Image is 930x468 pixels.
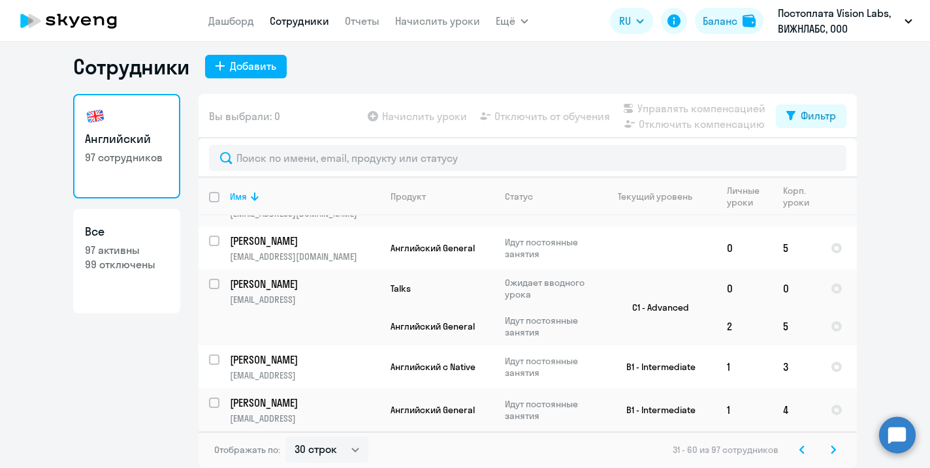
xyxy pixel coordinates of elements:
td: 3 [773,345,820,388]
a: [PERSON_NAME] [230,277,379,291]
span: Talks [391,283,411,294]
td: B1 - Intermediate [595,388,716,431]
p: 99 отключены [85,257,168,272]
div: Текущий уровень [618,191,692,202]
h3: Все [85,223,168,240]
button: Ещё [496,8,528,34]
span: 31 - 60 из 97 сотрудников [673,444,778,456]
td: C1 - Advanced [595,270,716,345]
button: Постоплата Vision Labs, ВИЖНЛАБС, ООО [771,5,919,37]
td: 5 [773,226,820,270]
h1: Сотрудники [73,54,189,80]
td: 1 [716,388,773,431]
button: RU [610,8,653,34]
p: Ожидает вводного урока [505,277,594,300]
span: Английский General [391,242,475,254]
p: [PERSON_NAME] [230,396,377,410]
p: [PERSON_NAME] [230,277,377,291]
input: Поиск по имени, email, продукту или статусу [209,145,846,171]
a: [PERSON_NAME] [230,396,379,410]
td: 4 [773,388,820,431]
span: Английский с Native [391,361,475,373]
a: Английский97 сотрудников [73,94,180,198]
p: Идут постоянные занятия [505,236,594,260]
button: Фильтр [776,104,846,128]
a: Отчеты [345,14,379,27]
p: 97 активны [85,243,168,257]
div: Имя [230,191,379,202]
div: Имя [230,191,247,202]
button: Балансbalance [695,8,763,34]
span: Отображать по: [214,444,280,456]
p: Идут постоянные занятия [505,398,594,422]
p: [EMAIL_ADDRESS][DOMAIN_NAME] [230,251,379,262]
span: Английский General [391,320,475,332]
td: 0 [716,270,773,307]
img: balance [743,14,756,27]
div: Баланс [703,13,737,29]
p: [EMAIL_ADDRESS] [230,413,379,424]
td: 0 [773,270,820,307]
a: Все97 активны99 отключены [73,209,180,313]
p: Идут постоянные занятия [505,315,594,338]
p: 97 сотрудников [85,150,168,164]
a: [PERSON_NAME] [230,352,379,367]
p: Идут постоянные занятия [505,355,594,379]
img: english [85,106,106,127]
td: 5 [773,307,820,345]
p: [EMAIL_ADDRESS] [230,369,379,381]
h3: Английский [85,131,168,148]
div: Текущий уровень [605,191,716,202]
div: Добавить [230,58,276,74]
p: [PERSON_NAME] [230,234,377,248]
div: Продукт [391,191,426,202]
div: Личные уроки [727,185,772,208]
a: Дашборд [208,14,254,27]
a: Начислить уроки [395,14,480,27]
td: B1 - Intermediate [595,345,716,388]
span: Вы выбрали: 0 [209,108,280,124]
p: Постоплата Vision Labs, ВИЖНЛАБС, ООО [778,5,899,37]
button: Добавить [205,55,287,78]
div: Корп. уроки [783,185,820,208]
a: Сотрудники [270,14,329,27]
td: 0 [716,226,773,270]
span: Английский General [391,404,475,416]
span: Ещё [496,13,515,29]
td: 2 [716,307,773,345]
p: [EMAIL_ADDRESS] [230,294,379,305]
a: [PERSON_NAME] [230,234,379,248]
p: [PERSON_NAME] [230,352,377,367]
td: 1 [716,345,773,388]
div: Статус [505,191,533,202]
div: Фильтр [801,108,836,123]
span: RU [619,13,631,29]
